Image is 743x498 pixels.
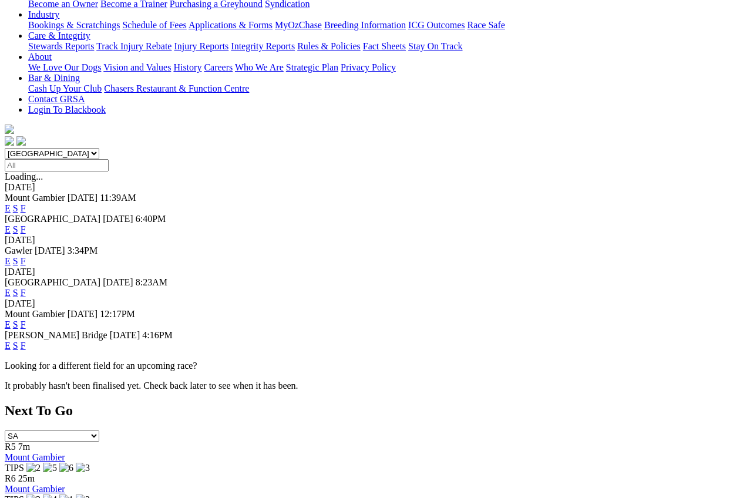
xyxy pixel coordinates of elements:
span: [GEOGRAPHIC_DATA] [5,214,100,224]
a: S [13,224,18,234]
a: Mount Gambier [5,484,65,494]
span: Mount Gambier [5,193,65,203]
a: Cash Up Your Club [28,83,102,93]
a: S [13,288,18,298]
a: Integrity Reports [231,41,295,51]
a: Care & Integrity [28,31,90,41]
a: Rules & Policies [297,41,361,51]
div: Care & Integrity [28,41,738,52]
div: Industry [28,20,738,31]
a: F [21,203,26,213]
span: Loading... [5,171,43,181]
a: Industry [28,9,59,19]
span: [DATE] [103,277,133,287]
img: 3 [76,463,90,473]
a: S [13,203,18,213]
a: History [173,62,201,72]
a: Track Injury Rebate [96,41,172,51]
a: E [5,224,11,234]
span: [DATE] [103,214,133,224]
span: 3:34PM [68,245,98,255]
img: 2 [26,463,41,473]
a: F [21,319,26,329]
a: Stewards Reports [28,41,94,51]
a: Applications & Forms [189,20,273,30]
input: Select date [5,159,109,171]
img: 6 [59,463,73,473]
span: [DATE] [35,245,65,255]
a: About [28,52,52,62]
a: Fact Sheets [363,41,406,51]
a: Schedule of Fees [122,20,186,30]
span: [DATE] [110,330,140,340]
a: ICG Outcomes [408,20,465,30]
partial: It probably hasn't been finalised yet. Check back later to see when it has been. [5,381,298,391]
a: Chasers Restaurant & Function Centre [104,83,249,93]
a: Contact GRSA [28,94,85,104]
div: About [28,62,738,73]
span: 4:16PM [142,330,173,340]
div: [DATE] [5,267,738,277]
a: Strategic Plan [286,62,338,72]
span: 11:39AM [100,193,136,203]
a: Mount Gambier [5,452,65,462]
span: 25m [18,473,35,483]
span: [GEOGRAPHIC_DATA] [5,277,100,287]
a: E [5,319,11,329]
img: twitter.svg [16,136,26,146]
a: E [5,341,11,351]
a: S [13,341,18,351]
a: Privacy Policy [341,62,396,72]
a: F [21,288,26,298]
a: MyOzChase [275,20,322,30]
span: R6 [5,473,16,483]
a: Bar & Dining [28,73,80,83]
a: Login To Blackbook [28,105,106,115]
span: [PERSON_NAME] Bridge [5,330,107,340]
p: Looking for a different field for an upcoming race? [5,361,738,371]
a: Who We Are [235,62,284,72]
h2: Next To Go [5,403,738,419]
a: Stay On Track [408,41,462,51]
div: Bar & Dining [28,83,738,94]
a: Bookings & Scratchings [28,20,120,30]
a: Race Safe [467,20,505,30]
span: R5 [5,442,16,452]
a: E [5,288,11,298]
a: E [5,203,11,213]
span: 7m [18,442,30,452]
a: Injury Reports [174,41,228,51]
span: 8:23AM [136,277,167,287]
a: E [5,256,11,266]
a: F [21,341,26,351]
span: [DATE] [68,309,98,319]
div: [DATE] [5,235,738,245]
span: Gawler [5,245,32,255]
a: Careers [204,62,233,72]
span: Mount Gambier [5,309,65,319]
div: [DATE] [5,298,738,309]
a: S [13,319,18,329]
img: logo-grsa-white.png [5,124,14,134]
img: facebook.svg [5,136,14,146]
span: [DATE] [68,193,98,203]
div: [DATE] [5,182,738,193]
span: TIPS [5,463,24,473]
span: 6:40PM [136,214,166,224]
a: S [13,256,18,266]
a: F [21,256,26,266]
a: Vision and Values [103,62,171,72]
a: F [21,224,26,234]
span: 12:17PM [100,309,135,319]
a: Breeding Information [324,20,406,30]
a: We Love Our Dogs [28,62,101,72]
img: 5 [43,463,57,473]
